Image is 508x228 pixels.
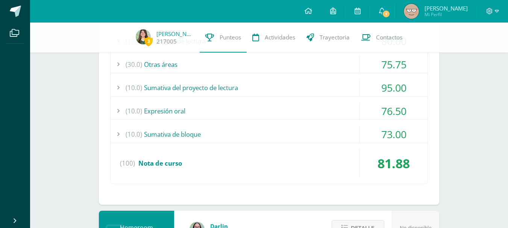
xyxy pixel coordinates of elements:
span: (30.0) [126,56,142,73]
a: 217005 [156,38,177,45]
a: Contactos [355,23,408,53]
div: 76.50 [360,103,428,119]
div: 75.75 [360,56,428,73]
div: 81.88 [360,149,428,178]
span: (100) [120,149,135,178]
span: Punteos [220,33,241,41]
a: Actividades [247,23,301,53]
span: Nota de curso [138,159,182,168]
span: [PERSON_NAME] [425,5,468,12]
div: Sumativa del proyecto de lectura [111,79,428,96]
div: Expresión oral [111,103,428,119]
div: Sumativa de bloque [111,126,428,143]
span: Contactos [376,33,402,41]
span: (10.0) [126,126,142,143]
span: Trayectoria [320,33,350,41]
span: 3 [144,36,153,46]
img: 71f96e2616eca63d647a955b9c55e1b9.png [404,4,419,19]
div: 73.00 [360,126,428,143]
span: Actividades [265,33,295,41]
div: 95.00 [360,79,428,96]
img: 6a14ada82c720ff23d4067649101bdce.png [136,29,151,44]
a: [PERSON_NAME] [156,30,194,38]
a: Trayectoria [301,23,355,53]
a: Punteos [200,23,247,53]
span: Mi Perfil [425,11,468,18]
span: 1 [382,10,390,18]
div: Otras áreas [111,56,428,73]
span: (10.0) [126,79,142,96]
span: (10.0) [126,103,142,119]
